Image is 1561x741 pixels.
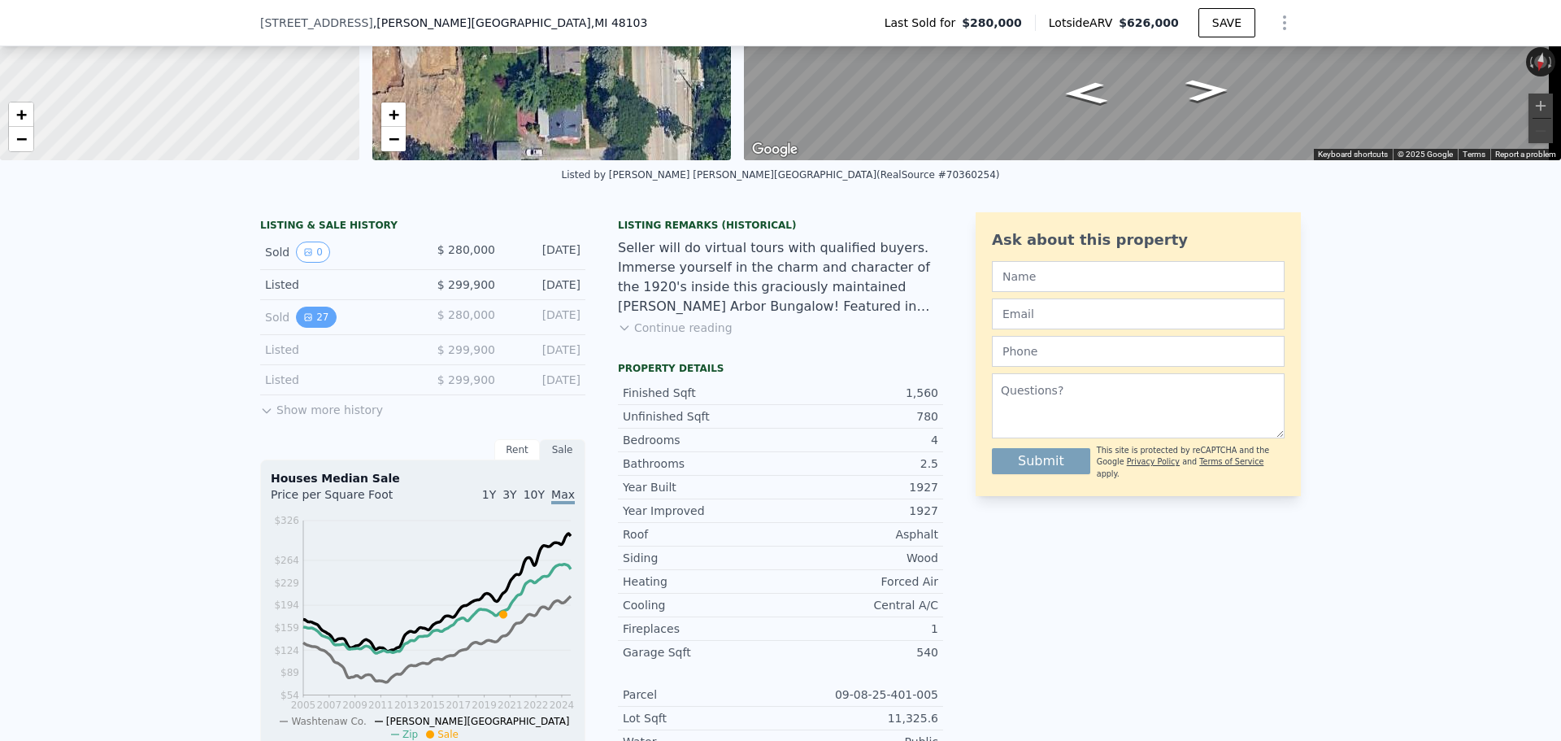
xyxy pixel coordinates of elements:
[780,621,938,637] div: 1
[274,645,299,656] tspan: $124
[623,644,780,660] div: Garage Sqft
[508,307,580,328] div: [DATE]
[780,550,938,566] div: Wood
[502,488,516,501] span: 3Y
[780,432,938,448] div: 4
[274,555,299,566] tspan: $264
[280,690,299,701] tspan: $54
[388,129,398,149] span: −
[885,15,963,31] span: Last Sold for
[623,550,780,566] div: Siding
[618,362,943,375] div: Property details
[373,15,648,31] span: , [PERSON_NAME][GEOGRAPHIC_DATA]
[274,622,299,634] tspan: $159
[524,700,549,711] tspan: 2022
[265,372,410,388] div: Listed
[550,700,575,711] tspan: 2024
[524,488,545,501] span: 10Y
[623,621,780,637] div: Fireplaces
[618,238,943,316] div: Seller will do virtual tours with qualified buyers. Immerse yourself in the charm and character o...
[265,307,410,328] div: Sold
[386,716,570,727] span: [PERSON_NAME][GEOGRAPHIC_DATA]
[623,526,780,543] div: Roof
[508,372,580,388] div: [DATE]
[551,488,575,504] span: Max
[623,432,780,448] div: Bedrooms
[260,219,585,235] div: LISTING & SALE HISTORY
[296,242,330,263] button: View historical data
[437,278,495,291] span: $ 299,900
[274,578,299,589] tspan: $229
[618,219,943,232] div: Listing Remarks (Historical)
[780,479,938,495] div: 1927
[1097,445,1285,480] div: This site is protected by reCAPTCHA and the Google and apply.
[780,644,938,660] div: 540
[1528,94,1553,118] button: Zoom in
[748,139,802,160] img: Google
[271,470,575,486] div: Houses Median Sale
[265,342,410,358] div: Listed
[1547,47,1556,76] button: Rotate clockwise
[1528,119,1553,143] button: Zoom out
[16,104,27,124] span: +
[437,308,495,321] span: $ 280,000
[780,597,938,613] div: Central A/C
[271,486,423,512] div: Price per Square Foot
[16,129,27,149] span: −
[437,729,459,740] span: Sale
[780,687,938,703] div: 09-08-25-401-005
[780,503,938,519] div: 1927
[508,242,580,263] div: [DATE]
[992,336,1285,367] input: Phone
[472,700,497,711] tspan: 2019
[780,573,938,590] div: Forced Air
[992,299,1285,329] input: Email
[623,385,780,401] div: Finished Sqft
[446,700,471,711] tspan: 2017
[9,127,33,151] a: Zoom out
[1167,74,1248,107] path: Go West, W Liberty Rd
[1526,47,1535,76] button: Rotate counterclockwise
[1049,15,1119,31] span: Lotside ARV
[1398,150,1453,159] span: © 2025 Google
[394,700,420,711] tspan: 2013
[623,503,780,519] div: Year Improved
[420,700,446,711] tspan: 2015
[1046,77,1126,110] path: Go East, W Liberty Rd
[1119,16,1179,29] span: $626,000
[508,342,580,358] div: [DATE]
[962,15,1022,31] span: $280,000
[992,261,1285,292] input: Name
[388,104,398,124] span: +
[780,385,938,401] div: 1,560
[1532,46,1550,77] button: Reset the view
[291,716,366,727] span: Washtenaw Co.
[437,343,495,356] span: $ 299,900
[780,710,938,726] div: 11,325.6
[1318,149,1388,160] button: Keyboard shortcuts
[623,455,780,472] div: Bathrooms
[342,700,367,711] tspan: 2009
[9,102,33,127] a: Zoom in
[296,307,336,328] button: View historical data
[260,395,383,418] button: Show more history
[618,320,733,336] button: Continue reading
[265,242,410,263] div: Sold
[623,687,780,703] div: Parcel
[780,526,938,543] div: Asphalt
[260,15,373,31] span: [STREET_ADDRESS]
[591,16,648,29] span: , MI 48103
[1463,150,1485,159] a: Terms
[1199,457,1263,466] a: Terms of Service
[780,455,938,472] div: 2.5
[623,710,780,726] div: Lot Sqft
[508,277,580,293] div: [DATE]
[540,439,585,460] div: Sale
[498,700,523,711] tspan: 2021
[280,667,299,678] tspan: $89
[780,408,938,425] div: 780
[1495,150,1556,159] a: Report a problem
[623,479,780,495] div: Year Built
[381,102,406,127] a: Zoom in
[274,515,299,526] tspan: $326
